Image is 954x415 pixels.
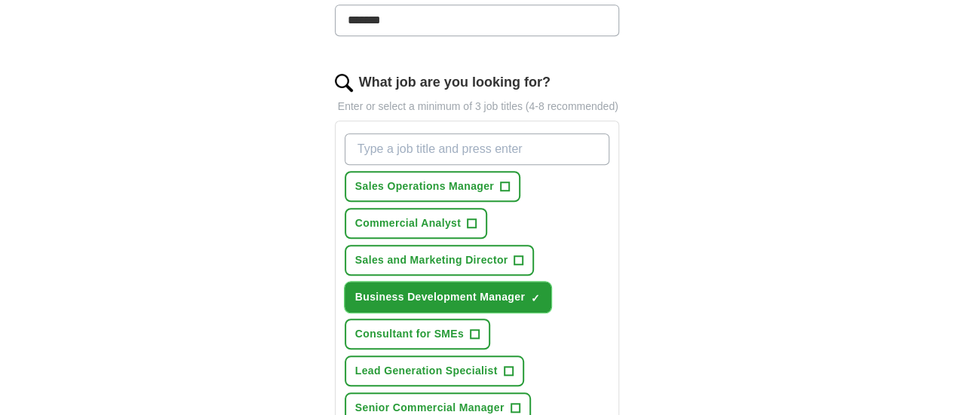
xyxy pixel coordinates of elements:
[345,171,520,202] button: Sales Operations Manager
[345,133,610,165] input: Type a job title and press enter
[335,99,620,114] p: Enter or select a minimum of 3 job titles (4-8 recommended)
[345,245,535,276] button: Sales and Marketing Director
[355,363,498,379] span: Lead Generation Specialist
[355,326,464,342] span: Consultant for SMEs
[531,292,540,304] span: ✓
[355,215,461,231] span: Commercial Analyst
[359,72,551,93] label: What job are you looking for?
[345,282,551,313] button: Business Development Manager✓
[355,289,525,305] span: Business Development Manager
[355,179,494,194] span: Sales Operations Manager
[345,319,490,349] button: Consultant for SMEs
[355,252,508,268] span: Sales and Marketing Director
[345,355,524,386] button: Lead Generation Specialist
[335,74,353,92] img: search.png
[345,208,487,239] button: Commercial Analyst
